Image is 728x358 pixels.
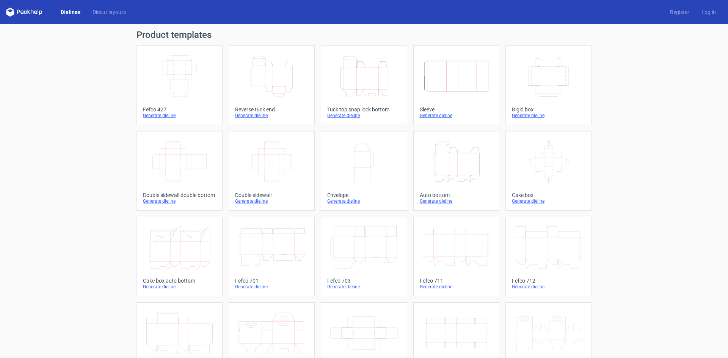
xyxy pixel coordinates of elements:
[327,106,400,113] div: Tuck top snap lock bottom
[143,106,216,113] div: Fefco 427
[413,217,499,296] a: Fefco 711Generate dieline
[413,131,499,211] a: Auto bottomGenerate dieline
[143,113,216,119] div: Generate dieline
[505,131,591,211] a: Cake boxGenerate dieline
[143,198,216,204] div: Generate dieline
[420,278,493,284] div: Fefco 711
[143,192,216,198] div: Double sidewall double bottom
[505,45,591,125] a: Rigid boxGenerate dieline
[235,278,308,284] div: Fefco 701
[86,8,132,16] a: Diecut layouts
[229,217,315,296] a: Fefco 701Generate dieline
[136,30,591,39] h1: Product templates
[420,198,493,204] div: Generate dieline
[512,278,585,284] div: Fefco 712
[235,106,308,113] div: Reverse tuck end
[143,278,216,284] div: Cake box auto bottom
[327,192,400,198] div: Envelope
[229,131,315,211] a: Double sidewallGenerate dieline
[664,8,695,16] a: Register
[235,113,308,119] div: Generate dieline
[136,45,223,125] a: Fefco 427Generate dieline
[413,45,499,125] a: SleeveGenerate dieline
[420,192,493,198] div: Auto bottom
[512,198,585,204] div: Generate dieline
[327,198,400,204] div: Generate dieline
[512,106,585,113] div: Rigid box
[321,45,407,125] a: Tuck top snap lock bottomGenerate dieline
[55,8,86,16] a: Dielines
[420,284,493,290] div: Generate dieline
[143,284,216,290] div: Generate dieline
[136,131,223,211] a: Double sidewall double bottomGenerate dieline
[327,113,400,119] div: Generate dieline
[512,284,585,290] div: Generate dieline
[321,131,407,211] a: EnvelopeGenerate dieline
[420,113,493,119] div: Generate dieline
[420,106,493,113] div: Sleeve
[327,278,400,284] div: Fefco 703
[512,192,585,198] div: Cake box
[229,45,315,125] a: Reverse tuck endGenerate dieline
[505,217,591,296] a: Fefco 712Generate dieline
[321,217,407,296] a: Fefco 703Generate dieline
[695,8,722,16] a: Log in
[512,113,585,119] div: Generate dieline
[327,284,400,290] div: Generate dieline
[235,284,308,290] div: Generate dieline
[136,217,223,296] a: Cake box auto bottomGenerate dieline
[235,192,308,198] div: Double sidewall
[235,198,308,204] div: Generate dieline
